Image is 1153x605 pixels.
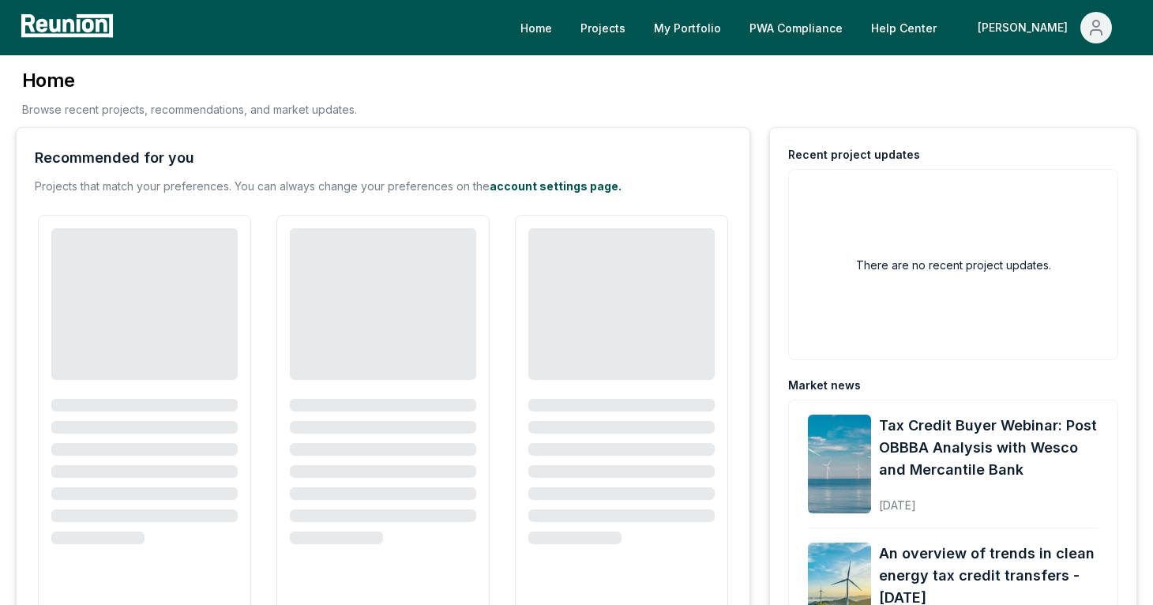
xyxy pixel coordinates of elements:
a: account settings page. [490,179,622,193]
span: Projects that match your preferences. You can always change your preferences on the [35,179,490,193]
a: Home [508,12,565,43]
a: Tax Credit Buyer Webinar: Post OBBBA Analysis with Wesco and Mercantile Bank [879,415,1099,481]
div: [PERSON_NAME] [978,12,1074,43]
a: My Portfolio [641,12,734,43]
button: [PERSON_NAME] [965,12,1125,43]
img: Tax Credit Buyer Webinar: Post OBBBA Analysis with Wesco and Mercantile Bank [808,415,871,513]
h3: Home [22,68,357,93]
nav: Main [508,12,1137,43]
a: Help Center [858,12,949,43]
a: Projects [568,12,638,43]
div: Recent project updates [788,147,920,163]
a: PWA Compliance [737,12,855,43]
p: Browse recent projects, recommendations, and market updates. [22,101,357,118]
div: Recommended for you [35,147,194,169]
h2: There are no recent project updates. [856,257,1051,273]
div: [DATE] [879,486,1099,513]
div: Market news [788,378,861,393]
